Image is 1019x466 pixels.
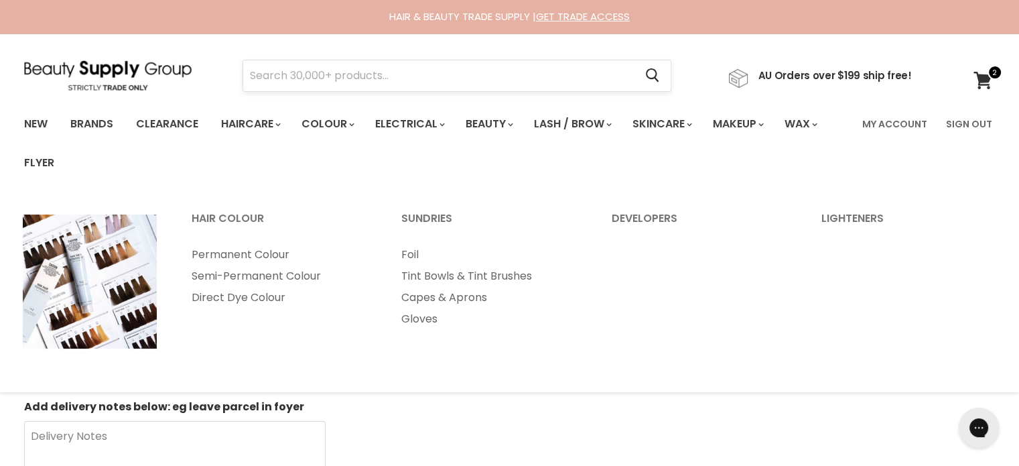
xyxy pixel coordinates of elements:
div: HAIR & BEAUTY TRADE SUPPLY | [7,10,1012,23]
a: Tint Bowls & Tint Brushes [385,266,592,287]
a: Wax [774,110,825,138]
a: Flyer [14,149,64,177]
iframe: Gorgias live chat messenger [952,403,1006,453]
a: Electrical [365,110,453,138]
a: GET TRADE ACCESS [536,9,630,23]
b: Add delivery notes below: eg leave parcel in foyer [24,399,304,414]
a: My Account [854,110,935,138]
a: Developers [595,208,803,241]
button: Search [635,60,671,91]
a: Foil [385,244,592,266]
ul: Main menu [14,105,854,182]
a: Colour [291,110,362,138]
a: Semi-Permanent Colour [175,266,383,287]
a: Lash / Brow [524,110,620,138]
a: Beauty [456,110,521,138]
a: Direct Dye Colour [175,287,383,308]
a: Makeup [703,110,772,138]
a: Capes & Aprons [385,287,592,308]
a: Skincare [622,110,700,138]
input: Search [243,60,635,91]
ul: Main menu [175,244,383,308]
a: Haircare [211,110,289,138]
nav: Main [7,105,1012,182]
a: Brands [60,110,123,138]
a: Hair Colour [175,208,383,241]
a: Sign Out [938,110,1000,138]
ul: Main menu [385,244,592,330]
a: Lighteners [805,208,1012,241]
form: Product [243,60,671,92]
a: New [14,110,58,138]
a: Clearance [126,110,208,138]
a: Permanent Colour [175,244,383,266]
a: Sundries [385,208,592,241]
a: Gloves [385,308,592,330]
